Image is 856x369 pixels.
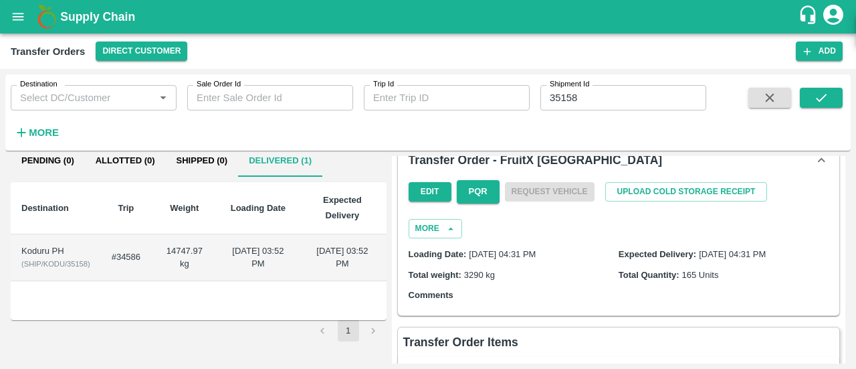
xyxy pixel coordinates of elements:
img: logo [33,3,60,30]
div: customer-support [798,5,821,29]
label: Total Quantity: [619,270,679,280]
b: Weight [170,203,199,213]
label: Expected Delivery: [619,249,696,259]
input: Enter Sale Order Id [187,85,353,110]
label: Loading Date: [409,249,467,259]
button: More [11,121,62,144]
button: Pending (0) [11,145,85,177]
td: 14747.97 kg [151,234,218,281]
button: Open [154,89,172,106]
td: #34586 [101,234,151,281]
span: [DATE] 04:31 PM [469,249,536,259]
button: Delivered (1) [238,145,322,177]
b: Trip [118,203,134,213]
b: Expected Delivery [323,195,362,220]
h6: Transfer Order - FruitX [GEOGRAPHIC_DATA] [409,151,663,169]
span: [DATE] 04:31 PM [699,249,766,259]
label: Trip Id [373,79,394,90]
button: open drawer [3,1,33,32]
label: Comments [409,290,453,300]
button: Edit [409,182,451,202]
h6: Transfer Order Items [403,333,518,352]
span: 165 Units [682,270,719,280]
div: Transfer Orders [11,43,85,60]
td: [DATE] 03:52 PM [218,234,299,281]
label: Total weight: [409,270,461,280]
input: Select DC/Customer [15,89,150,106]
button: Add [796,42,843,61]
button: Shipped (0) [166,145,239,177]
span: 3290 kg [464,270,495,280]
button: page 1 [338,320,359,342]
div: Koduru PH [21,245,90,258]
strong: More [29,127,59,138]
b: Supply Chain [60,10,135,23]
a: Supply Chain [60,7,798,26]
label: Shipment Id [550,79,589,90]
div: Transfer Order - FruitX [GEOGRAPHIC_DATA] [398,151,839,169]
label: Sale Order Id [197,79,241,90]
input: Enter Trip ID [364,85,530,110]
button: Allotted (0) [85,145,166,177]
div: account of current user [821,3,845,31]
button: Upload Cold Storage Receipt [605,182,768,202]
span: ( SHIP/KODU/35158 ) [21,260,90,268]
b: Destination [21,203,69,213]
nav: pagination navigation [310,320,387,342]
button: More [409,219,462,238]
input: Enter Shipment ID [540,85,706,110]
label: Destination [20,79,58,90]
button: PQR [457,180,500,204]
button: Select DC [96,42,187,61]
td: [DATE] 03:52 PM [298,234,386,281]
b: Loading Date [231,203,286,213]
